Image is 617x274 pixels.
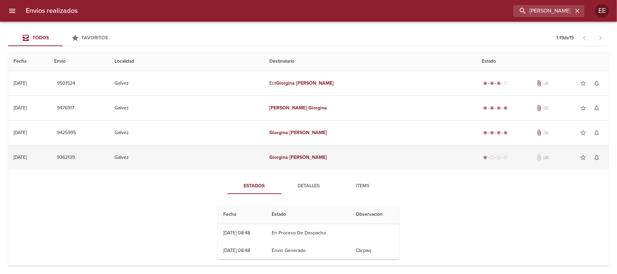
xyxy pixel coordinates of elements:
span: radio_button_checked [490,81,494,85]
td: Clicpaq [351,242,399,259]
h6: Envios realizados [26,5,78,16]
div: Tabs detalle de guia [227,178,390,194]
span: radio_button_unchecked [497,155,501,160]
input: buscar [513,5,573,17]
button: 9362139 [54,151,78,164]
em: Giorgina [276,80,295,86]
div: Generado [482,154,509,161]
span: radio_button_checked [497,131,501,135]
span: star_border [580,80,587,87]
button: 9476917 [54,102,77,114]
em: [PERSON_NAME] [289,154,327,160]
span: radio_button_checked [483,155,487,160]
th: Fecha [218,205,266,224]
em: Giorgina [269,130,288,135]
span: radio_button_checked [503,106,508,110]
span: radio_button_checked [483,131,487,135]
span: 9425995 [57,129,76,137]
span: Pagina anterior [576,34,593,41]
div: [DATE] [14,130,27,135]
span: Pagina siguiente [593,30,609,46]
div: [DATE] [14,80,27,86]
span: radio_button_checked [490,106,494,110]
span: 9362139 [57,153,75,162]
table: Tabla de seguimiento [218,205,399,259]
th: Localidad [109,52,264,71]
button: menu [4,3,20,19]
th: Envio [49,52,109,71]
div: Abrir información de usuario [595,4,609,18]
span: radio_button_checked [503,131,508,135]
span: Todos [33,35,49,41]
td: Galvez [109,145,264,170]
div: [DATE] [14,105,27,111]
th: Estado [266,205,350,224]
span: star_border [580,105,587,111]
div: [DATE] [14,154,27,160]
th: Fecha [8,52,49,71]
span: 9476917 [57,104,74,112]
span: No tiene pedido asociado [543,80,550,87]
span: radio_button_checked [490,131,494,135]
button: 9425995 [54,127,79,139]
span: Estados [231,182,277,190]
button: Activar notificaciones [590,101,603,115]
div: Entregado [482,105,509,111]
th: Destinatario [264,52,476,71]
em: Giorgina [308,105,327,111]
div: En viaje [482,80,509,87]
span: Tiene documentos adjuntos [536,80,543,87]
td: Galvez [109,96,264,120]
span: Tiene documentos adjuntos [536,129,543,136]
span: radio_button_unchecked [490,155,494,160]
em: [PERSON_NAME] [269,105,307,111]
span: No tiene pedido asociado [543,154,550,161]
p: 1 - 19 de 19 [556,35,574,41]
div: [DATE] 08:48 [223,230,250,236]
em: Giorgina [269,154,288,160]
th: Observacion [351,205,399,224]
span: Tiene documentos adjuntos [536,105,543,111]
span: No tiene documentos adjuntos [536,154,543,161]
span: star_border [580,154,587,161]
button: Agregar a favoritos [576,151,590,164]
button: 9501524 [54,77,78,90]
span: notifications_none [593,105,600,111]
em: [PERSON_NAME] [289,130,327,135]
span: radio_button_unchecked [503,155,508,160]
span: radio_button_checked [483,81,487,85]
button: Activar notificaciones [590,126,603,140]
td: En Proceso De Despacho [266,224,350,242]
span: notifications_none [593,154,600,161]
button: Agregar a favoritos [576,77,590,90]
td: Envio Generado [266,242,350,259]
td: Ent [264,71,476,96]
td: Galvez [109,71,264,96]
span: Items [340,182,386,190]
span: No tiene pedido asociado [543,105,550,111]
em: [PERSON_NAME] [296,80,334,86]
span: notifications_none [593,80,600,87]
div: Tabs Envios [8,30,117,46]
button: Activar notificaciones [590,151,603,164]
span: radio_button_checked [497,81,501,85]
button: Agregar a favoritos [576,126,590,140]
span: star_border [580,129,587,136]
span: Detalles [286,182,332,190]
span: radio_button_checked [483,106,487,110]
span: Favoritos [82,35,108,41]
div: Entregado [482,129,509,136]
th: Estado [476,52,609,71]
div: EE [595,4,609,18]
button: Agregar a favoritos [576,101,590,115]
td: Galvez [109,121,264,145]
span: radio_button_unchecked [503,81,508,85]
div: [DATE] 08:48 [223,248,250,253]
span: 9501524 [57,79,75,88]
button: Activar notificaciones [590,77,603,90]
span: notifications_none [593,129,600,136]
span: radio_button_checked [497,106,501,110]
span: No tiene pedido asociado [543,129,550,136]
